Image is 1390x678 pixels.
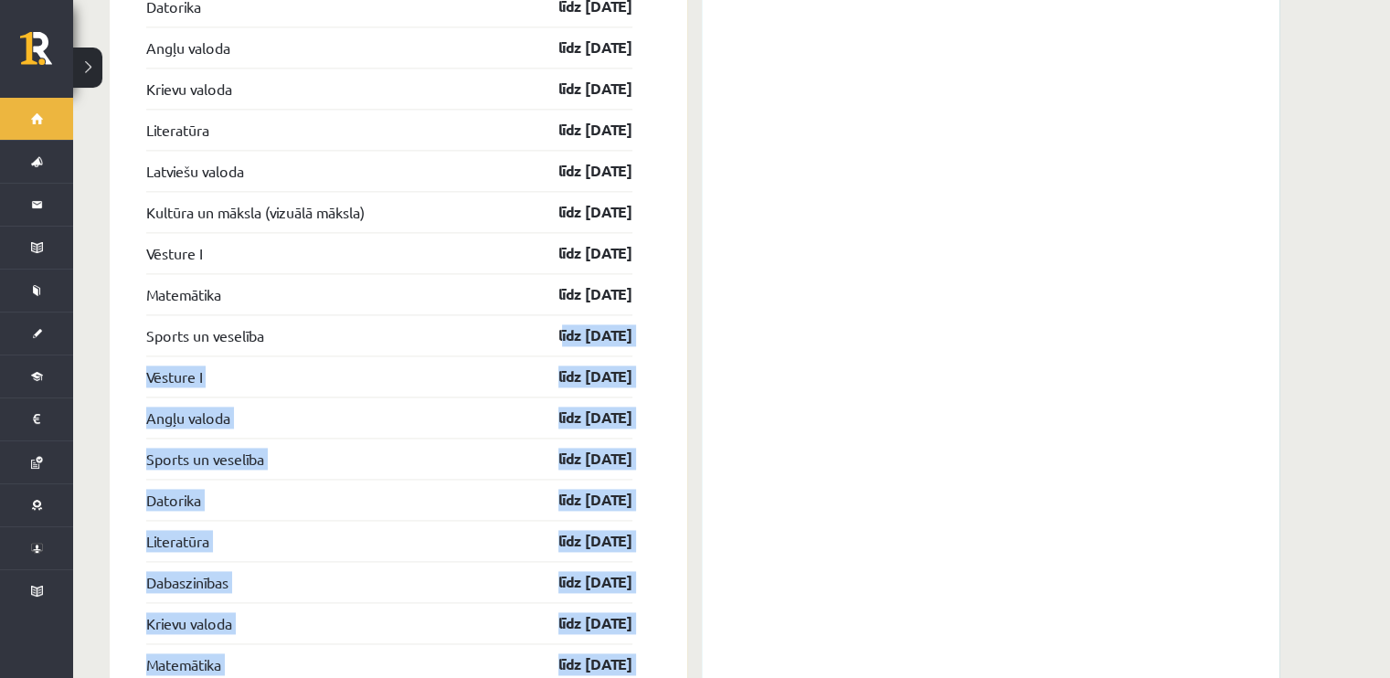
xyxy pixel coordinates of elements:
[146,489,201,511] a: Datorika
[526,612,632,634] a: līdz [DATE]
[146,407,230,429] a: Angļu valoda
[526,653,632,675] a: līdz [DATE]
[526,571,632,593] a: līdz [DATE]
[526,283,632,305] a: līdz [DATE]
[526,242,632,264] a: līdz [DATE]
[146,448,264,470] a: Sports un veselība
[146,365,202,387] a: Vēsture I
[146,119,209,141] a: Literatūra
[526,365,632,387] a: līdz [DATE]
[526,530,632,552] a: līdz [DATE]
[146,530,209,552] a: Literatūra
[146,160,244,182] a: Latviešu valoda
[146,612,232,634] a: Krievu valoda
[526,201,632,223] a: līdz [DATE]
[146,324,264,346] a: Sports un veselība
[526,119,632,141] a: līdz [DATE]
[146,242,202,264] a: Vēsture I
[146,78,232,100] a: Krievu valoda
[526,489,632,511] a: līdz [DATE]
[146,37,230,58] a: Angļu valoda
[146,653,221,675] a: Matemātika
[526,37,632,58] a: līdz [DATE]
[526,78,632,100] a: līdz [DATE]
[526,324,632,346] a: līdz [DATE]
[526,407,632,429] a: līdz [DATE]
[526,448,632,470] a: līdz [DATE]
[146,283,221,305] a: Matemātika
[146,571,228,593] a: Dabaszinības
[526,160,632,182] a: līdz [DATE]
[146,201,365,223] a: Kultūra un māksla (vizuālā māksla)
[20,32,73,78] a: Rīgas 1. Tālmācības vidusskola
